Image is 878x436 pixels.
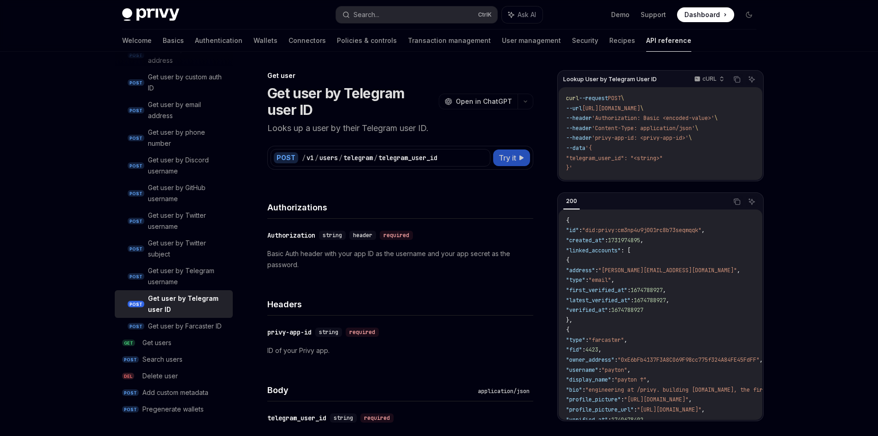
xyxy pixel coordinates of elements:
[760,356,763,364] span: ,
[566,114,592,122] span: --header
[592,125,695,132] span: 'Content-Type: application/json'
[611,276,614,284] span: ,
[627,287,631,294] span: :
[585,346,598,353] span: 4423
[601,366,627,374] span: "payton"
[267,413,326,423] div: telegram_user_id
[115,318,233,334] a: POSTGet user by Farcaster ID
[566,237,605,244] span: "created_at"
[621,247,631,254] span: : [
[592,114,714,122] span: 'Authorization: Basic <encoded-value>'
[589,276,611,284] span: "email"
[637,406,701,413] span: "[URL][DOMAIN_NAME]"
[563,196,580,207] div: 200
[474,387,533,396] div: application/json
[148,321,222,332] div: Get user by Farcaster ID
[566,376,611,383] span: "display_name"
[148,238,227,260] div: Get user by Twitter subject
[502,6,542,23] button: Ask AI
[374,153,377,162] div: /
[380,231,413,240] div: required
[493,149,530,166] button: Try it
[563,76,657,83] span: Lookup User by Telegram User ID
[128,245,144,252] span: POST
[592,134,689,142] span: 'privy-app-id: <privy-app-id>'
[408,30,491,52] a: Transaction management
[253,30,277,52] a: Wallets
[115,290,233,318] a: POSTGet user by Telegram user ID
[611,10,630,19] a: Demo
[142,387,208,398] div: Add custom metadata
[499,152,516,163] span: Try it
[148,72,227,94] div: Get user by custom auth ID
[566,326,569,334] span: {
[289,30,326,52] a: Connectors
[267,298,533,311] h4: Headers
[148,182,227,204] div: Get user by GitHub username
[608,95,621,102] span: POST
[701,227,705,234] span: ,
[267,201,533,214] h4: Authorizations
[702,75,717,83] p: cURL
[566,125,592,132] span: --header
[585,336,589,344] span: :
[354,9,379,20] div: Search...
[115,263,233,290] a: POSTGet user by Telegram username
[148,127,227,149] div: Get user by phone number
[195,30,242,52] a: Authentication
[336,6,497,23] button: Search...CtrlK
[302,153,306,162] div: /
[128,79,144,86] span: POST
[566,247,621,254] span: "linked_accounts"
[643,416,647,424] span: ,
[115,179,233,207] a: POSTGet user by GitHub username
[337,30,397,52] a: Policies & controls
[478,11,492,18] span: Ctrl K
[142,337,171,348] div: Get users
[267,328,312,337] div: privy-app-id
[714,114,718,122] span: \
[128,273,144,280] span: POST
[456,97,512,106] span: Open in ChatGPT
[566,416,608,424] span: "verified_at"
[148,210,227,232] div: Get user by Twitter username
[566,164,572,172] span: }'
[608,237,640,244] span: 1731974895
[640,237,643,244] span: ,
[634,297,666,304] span: 1674788927
[566,386,582,394] span: "bio"
[128,190,144,197] span: POST
[319,153,338,162] div: users
[731,73,743,85] button: Copy the contents from the code block
[689,396,692,403] span: ,
[142,404,204,415] div: Pregenerate wallets
[566,267,595,274] span: "address"
[122,406,139,413] span: POST
[122,373,134,380] span: DEL
[585,144,592,152] span: '{
[582,346,585,353] span: :
[572,30,598,52] a: Security
[346,328,379,337] div: required
[689,134,692,142] span: \
[689,72,728,87] button: cURL
[122,340,135,346] span: GET
[566,356,614,364] span: "owner_address"
[128,162,144,169] span: POST
[566,406,634,413] span: "profile_picture_url"
[598,366,601,374] span: :
[339,153,342,162] div: /
[566,95,579,102] span: curl
[360,413,394,423] div: required
[142,370,178,382] div: Delete user
[115,96,233,124] a: POSTGet user by email address
[746,73,758,85] button: Ask AI
[122,8,179,21] img: dark logo
[142,354,183,365] div: Search users
[378,153,437,162] div: telegram_user_id
[128,107,144,114] span: POST
[737,267,740,274] span: ,
[634,406,637,413] span: :
[566,227,579,234] span: "id"
[647,376,650,383] span: ,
